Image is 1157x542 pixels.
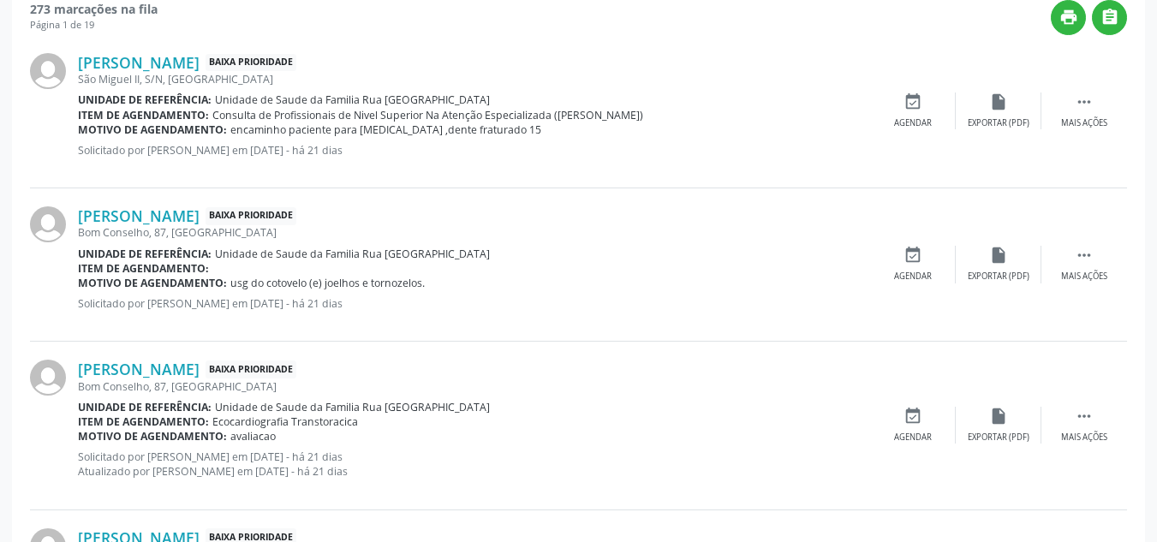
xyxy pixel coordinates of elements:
[78,247,212,261] b: Unidade de referência:
[78,360,200,378] a: [PERSON_NAME]
[30,206,66,242] img: img
[215,400,490,414] span: Unidade de Saude da Familia Rua [GEOGRAPHIC_DATA]
[1075,246,1094,265] i: 
[894,271,932,283] div: Agendar
[1100,8,1119,27] i: 
[30,1,158,17] strong: 273 marcações na fila
[78,379,870,394] div: Bom Conselho, 87, [GEOGRAPHIC_DATA]
[894,432,932,444] div: Agendar
[212,108,643,122] span: Consulta de Profissionais de Nivel Superior Na Atenção Especializada ([PERSON_NAME])
[230,429,276,444] span: avaliacao
[215,92,490,107] span: Unidade de Saude da Familia Rua [GEOGRAPHIC_DATA]
[78,400,212,414] b: Unidade de referência:
[904,246,922,265] i: event_available
[989,407,1008,426] i: insert_drive_file
[78,206,200,225] a: [PERSON_NAME]
[1075,92,1094,111] i: 
[30,53,66,89] img: img
[30,360,66,396] img: img
[78,122,227,137] b: Motivo de agendamento:
[78,429,227,444] b: Motivo de agendamento:
[78,143,870,158] p: Solicitado por [PERSON_NAME] em [DATE] - há 21 dias
[30,18,158,33] div: Página 1 de 19
[78,296,870,311] p: Solicitado por [PERSON_NAME] em [DATE] - há 21 dias
[78,261,209,276] b: Item de agendamento:
[206,54,296,72] span: Baixa Prioridade
[904,92,922,111] i: event_available
[78,276,227,290] b: Motivo de agendamento:
[1061,117,1107,129] div: Mais ações
[968,432,1029,444] div: Exportar (PDF)
[1061,432,1107,444] div: Mais ações
[206,360,296,378] span: Baixa Prioridade
[78,108,209,122] b: Item de agendamento:
[894,117,932,129] div: Agendar
[1059,8,1078,27] i: print
[904,407,922,426] i: event_available
[78,414,209,429] b: Item de agendamento:
[989,92,1008,111] i: insert_drive_file
[212,414,358,429] span: Ecocardiografia Transtoracica
[78,53,200,72] a: [PERSON_NAME]
[78,72,870,86] div: São Miguel II, S/N, [GEOGRAPHIC_DATA]
[968,117,1029,129] div: Exportar (PDF)
[230,276,425,290] span: usg do cotovelo (e) joelhos e tornozelos.
[78,225,870,240] div: Bom Conselho, 87, [GEOGRAPHIC_DATA]
[1075,407,1094,426] i: 
[206,207,296,225] span: Baixa Prioridade
[230,122,541,137] span: encaminho paciente para [MEDICAL_DATA] ,dente fraturado 15
[968,271,1029,283] div: Exportar (PDF)
[989,246,1008,265] i: insert_drive_file
[1061,271,1107,283] div: Mais ações
[215,247,490,261] span: Unidade de Saude da Familia Rua [GEOGRAPHIC_DATA]
[78,450,870,479] p: Solicitado por [PERSON_NAME] em [DATE] - há 21 dias Atualizado por [PERSON_NAME] em [DATE] - há 2...
[78,92,212,107] b: Unidade de referência:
